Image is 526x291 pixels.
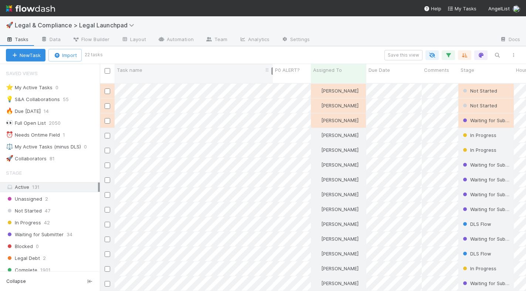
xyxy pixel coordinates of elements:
[314,251,320,257] img: avatar_b5be9b1b-4537-4870-b8e7-50cc2287641b.png
[152,34,200,46] a: Automation
[321,280,359,286] span: [PERSON_NAME]
[321,236,359,242] span: [PERSON_NAME]
[84,142,94,151] span: 0
[43,254,46,263] span: 2
[424,66,449,74] span: Comments
[6,108,13,114] span: 🔥
[461,265,496,271] span: In Progress
[314,87,359,94] div: [PERSON_NAME]
[314,220,359,228] div: [PERSON_NAME]
[321,206,359,212] span: [PERSON_NAME]
[105,266,110,272] input: Toggle Row Selected
[40,265,51,275] span: 1901
[461,66,474,74] span: Stage
[314,131,359,139] div: [PERSON_NAME]
[44,107,56,116] span: 14
[6,120,13,126] span: 👀
[369,66,390,74] span: Due Date
[44,218,50,227] span: 42
[49,118,68,128] span: 2050
[313,66,342,74] span: Assigned To
[321,265,359,271] span: [PERSON_NAME]
[6,130,60,140] div: Needs Ontime Field
[314,265,359,272] div: [PERSON_NAME]
[461,146,496,154] div: In Progress
[461,161,510,168] div: Waiting for Submitter
[105,88,110,94] input: Toggle Row Selected
[105,222,110,227] input: Toggle Row Selected
[314,205,359,213] div: [PERSON_NAME]
[461,280,510,287] div: Waiting for Submitter
[32,184,40,190] span: 131
[6,242,33,251] span: Blocked
[461,251,491,257] span: DLS Flow
[461,191,519,197] span: Waiting for Submitter
[85,51,103,58] small: 22 tasks
[6,265,37,275] span: Complete
[321,221,359,227] span: [PERSON_NAME]
[321,117,359,123] span: [PERSON_NAME]
[384,50,423,60] button: Save this view
[461,236,519,242] span: Waiting for Submitter
[105,163,110,168] input: Toggle Row Selected
[314,147,320,153] img: avatar_b5be9b1b-4537-4870-b8e7-50cc2287641b.png
[314,235,359,242] div: [PERSON_NAME]
[461,147,496,153] span: In Progress
[6,165,22,180] span: Stage
[461,177,519,183] span: Waiting for Submitter
[314,221,320,227] img: avatar_b5be9b1b-4537-4870-b8e7-50cc2287641b.png
[50,154,62,163] span: 81
[461,162,519,168] span: Waiting for Submitter
[6,84,13,90] span: ⭐
[6,118,46,128] div: Full Open List
[314,236,320,242] img: avatar_b5be9b1b-4537-4870-b8e7-50cc2287641b.png
[314,103,320,108] img: avatar_b5be9b1b-4537-4870-b8e7-50cc2287641b.png
[314,146,359,154] div: [PERSON_NAME]
[461,117,519,123] span: Waiting for Submitter
[6,194,42,204] span: Unassigned
[105,133,110,138] input: Toggle Row Selected
[63,130,72,140] span: 1
[6,131,13,138] span: ⏰
[200,34,233,46] a: Team
[461,265,496,272] div: In Progress
[314,117,320,123] img: avatar_b5be9b1b-4537-4870-b8e7-50cc2287641b.png
[117,66,142,74] span: Task name
[314,191,320,197] img: avatar_b5be9b1b-4537-4870-b8e7-50cc2287641b.png
[461,205,510,213] div: Waiting for Submitter
[321,88,359,94] span: [PERSON_NAME]
[321,177,359,183] span: [PERSON_NAME]
[55,83,66,92] span: 0
[314,177,320,183] img: avatar_b5be9b1b-4537-4870-b8e7-50cc2287641b.png
[67,34,115,46] a: Flow Builder
[314,206,320,212] img: avatar_b5be9b1b-4537-4870-b8e7-50cc2287641b.png
[314,117,359,124] div: [PERSON_NAME]
[105,103,110,109] input: Toggle Row Selected
[72,36,109,43] span: Flow Builder
[314,132,320,138] img: avatar_b5be9b1b-4537-4870-b8e7-50cc2287641b.png
[321,162,359,168] span: [PERSON_NAME]
[6,183,98,192] div: Active
[63,95,76,104] span: 55
[314,88,320,94] img: avatar_b5be9b1b-4537-4870-b8e7-50cc2287641b.png
[461,221,491,227] span: DLS Flow
[461,117,510,124] div: Waiting for Submitter
[321,132,359,138] span: [PERSON_NAME]
[314,176,359,183] div: [PERSON_NAME]
[461,191,510,198] div: Waiting for Submitter
[314,250,359,257] div: [PERSON_NAME]
[233,34,275,46] a: Analytics
[45,194,48,204] span: 2
[461,103,497,108] span: Not Started
[6,107,41,116] div: Due [DATE]
[275,34,316,46] a: Settings
[314,102,359,109] div: [PERSON_NAME]
[275,66,300,74] span: P0 ALERT?
[321,251,359,257] span: [PERSON_NAME]
[6,155,13,161] span: 🚀
[105,118,110,124] input: Toggle Row Selected
[6,2,55,15] img: logo-inverted-e16ddd16eac7371096b0.svg
[6,66,38,81] span: Saved Views
[314,161,359,168] div: [PERSON_NAME]
[488,6,510,11] span: AngelList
